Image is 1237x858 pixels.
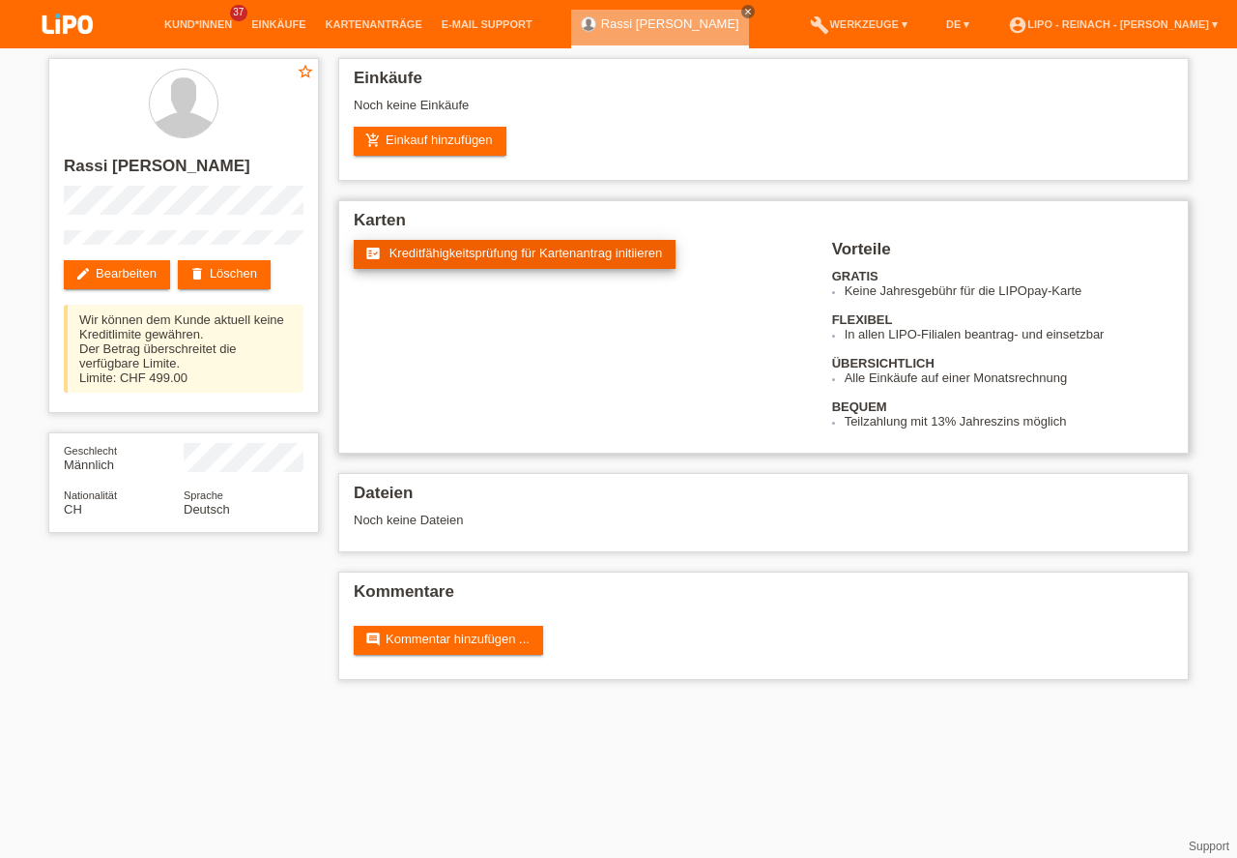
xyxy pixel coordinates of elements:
a: star_border [297,63,314,83]
a: LIPO pay [19,40,116,54]
h2: Vorteile [832,240,1173,269]
h2: Einkäufe [354,69,1173,98]
a: account_circleLIPO - Reinach - [PERSON_NAME] ▾ [998,18,1227,30]
a: DE ▾ [936,18,979,30]
span: Schweiz [64,502,82,517]
li: Teilzahlung mit 13% Jahreszins möglich [845,414,1173,429]
li: In allen LIPO-Filialen beantrag- und einsetzbar [845,327,1173,341]
a: E-Mail Support [432,18,542,30]
a: Einkäufe [242,18,315,30]
h2: Rassi [PERSON_NAME] [64,157,303,186]
b: GRATIS [832,269,878,283]
span: Nationalität [64,489,117,501]
a: deleteLöschen [178,260,271,289]
a: Kund*innen [155,18,242,30]
div: Noch keine Einkäufe [354,98,1173,127]
li: Keine Jahresgebühr für die LIPOpay-Karte [845,283,1173,298]
i: edit [75,266,91,281]
i: fact_check [365,246,381,261]
i: close [743,7,753,16]
b: BEQUEM [832,399,887,414]
span: Sprache [184,489,223,501]
li: Alle Einkäufe auf einer Monatsrechnung [845,370,1173,385]
i: build [810,15,829,35]
i: account_circle [1008,15,1027,35]
div: Noch keine Dateien [354,513,944,527]
div: Wir können dem Kunde aktuell keine Kreditlimite gewähren. Der Betrag überschreitet die verfügbare... [64,305,303,393]
span: Geschlecht [64,445,117,457]
i: comment [365,632,381,647]
a: Kartenanträge [316,18,432,30]
h2: Kommentare [354,582,1173,611]
i: delete [189,266,205,281]
a: commentKommentar hinzufügen ... [354,626,543,655]
a: add_shopping_cartEinkauf hinzufügen [354,127,506,156]
a: Rassi [PERSON_NAME] [601,16,739,31]
a: buildWerkzeuge ▾ [800,18,917,30]
b: ÜBERSICHTLICH [832,356,935,370]
h2: Dateien [354,484,1173,513]
a: close [741,5,755,18]
h2: Karten [354,211,1173,240]
a: fact_check Kreditfähigkeitsprüfung für Kartenantrag initiieren [354,240,676,269]
span: Kreditfähigkeitsprüfung für Kartenantrag initiieren [389,246,663,260]
a: editBearbeiten [64,260,170,289]
div: Männlich [64,443,184,472]
a: Support [1189,840,1229,853]
b: FLEXIBEL [832,312,893,327]
span: 37 [230,5,247,21]
i: add_shopping_cart [365,133,381,148]
i: star_border [297,63,314,80]
span: Deutsch [184,502,230,517]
